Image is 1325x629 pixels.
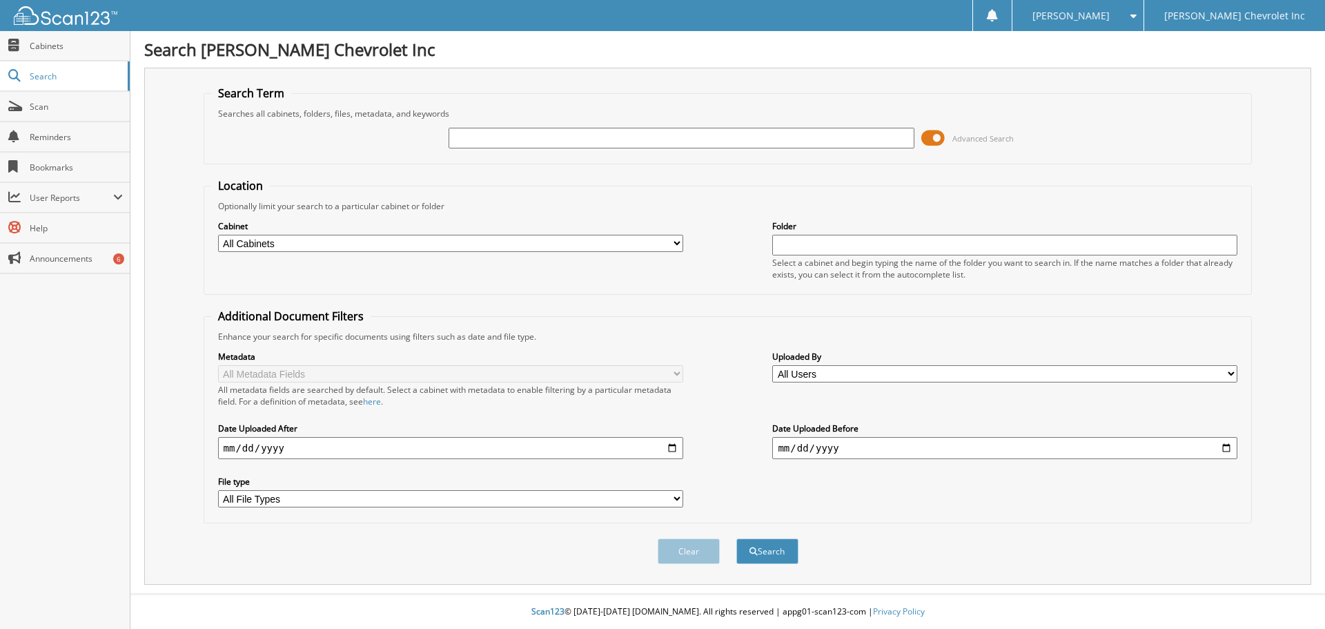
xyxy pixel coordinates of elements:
label: Uploaded By [772,351,1237,362]
span: [PERSON_NAME] [1032,12,1110,20]
span: User Reports [30,192,113,204]
label: Date Uploaded After [218,423,683,434]
span: Reminders [30,131,123,143]
span: Scan [30,101,123,113]
span: [PERSON_NAME] Chevrolet Inc [1164,12,1305,20]
div: Select a cabinet and begin typing the name of the folder you want to search in. If the name match... [772,257,1237,280]
span: Scan123 [531,606,565,617]
legend: Search Term [211,86,291,101]
a: Privacy Policy [873,606,925,617]
button: Search [736,539,798,564]
img: scan123-logo-white.svg [14,6,117,25]
span: Announcements [30,253,123,264]
label: Folder [772,220,1237,232]
span: Search [30,70,121,82]
div: 6 [113,253,124,264]
input: start [218,437,683,459]
label: Date Uploaded Before [772,423,1237,434]
div: © [DATE]-[DATE] [DOMAIN_NAME]. All rights reserved | appg01-scan123-com | [130,595,1325,629]
h1: Search [PERSON_NAME] Chevrolet Inc [144,38,1311,61]
button: Clear [658,539,720,564]
label: Metadata [218,351,683,362]
a: here [363,396,381,407]
div: All metadata fields are searched by default. Select a cabinet with metadata to enable filtering b... [218,384,683,407]
legend: Additional Document Filters [211,309,371,324]
div: Optionally limit your search to a particular cabinet or folder [211,200,1245,212]
input: end [772,437,1237,459]
label: Cabinet [218,220,683,232]
label: File type [218,476,683,487]
div: Enhance your search for specific documents using filters such as date and file type. [211,331,1245,342]
span: Advanced Search [952,133,1014,144]
span: Cabinets [30,40,123,52]
legend: Location [211,178,270,193]
div: Searches all cabinets, folders, files, metadata, and keywords [211,108,1245,119]
span: Help [30,222,123,234]
span: Bookmarks [30,162,123,173]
